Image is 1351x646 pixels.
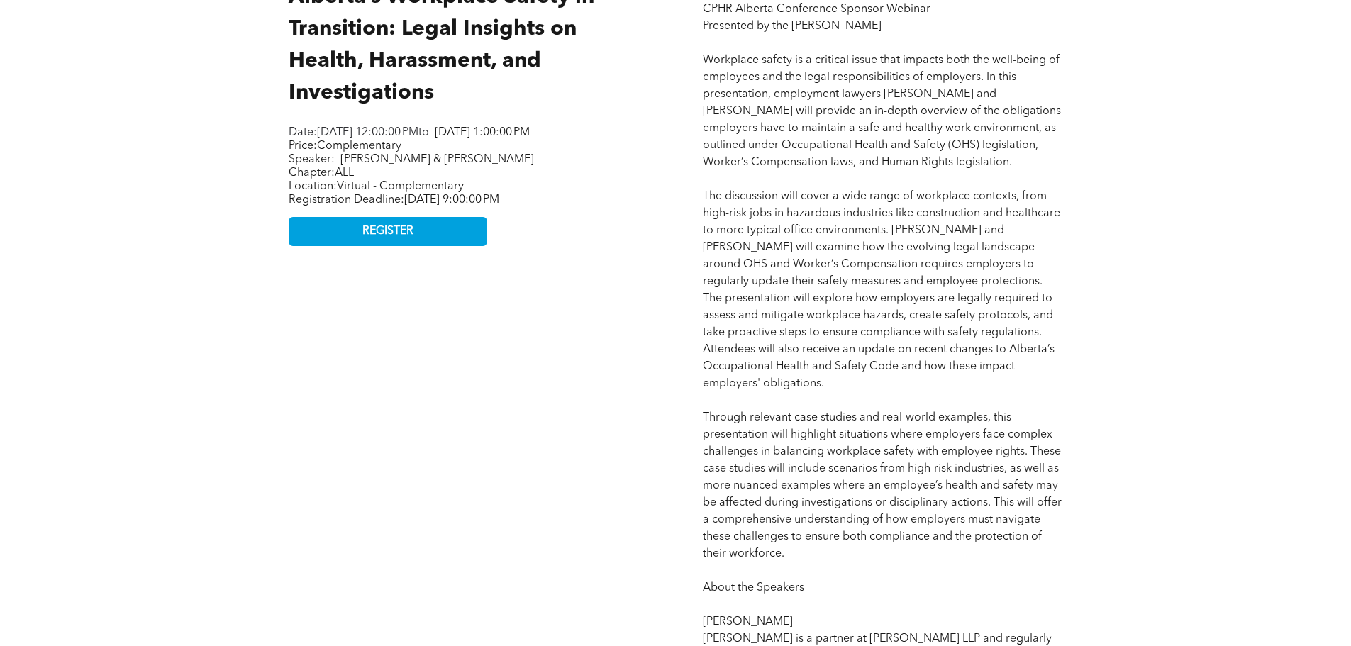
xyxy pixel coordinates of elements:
[435,127,530,138] span: [DATE] 1:00:00 PM
[289,127,429,138] span: Date: to
[289,154,335,165] span: Speaker:
[317,140,401,152] span: Complementary
[317,127,418,138] span: [DATE] 12:00:00 PM
[289,140,401,152] span: Price:
[337,181,464,192] span: Virtual - Complementary
[335,167,354,179] span: ALL
[289,217,487,246] a: REGISTER
[340,154,534,165] span: [PERSON_NAME] & [PERSON_NAME]
[362,225,413,238] span: REGISTER
[289,167,354,179] span: Chapter:
[289,181,499,206] span: Location: Registration Deadline:
[404,194,499,206] span: [DATE] 9:00:00 PM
